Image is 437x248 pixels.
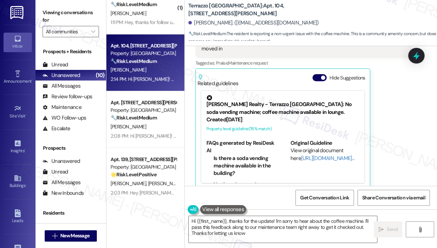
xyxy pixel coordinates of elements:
[43,189,84,197] div: New Inbounds
[111,99,176,106] div: Apt. [STREET_ADDRESS][PERSON_NAME]
[214,155,275,177] li: Is there a soda vending machine available in the building?
[43,93,92,100] div: Review follow-ups
[35,48,106,55] div: Prospects + Residents
[111,106,176,114] div: Property: [GEOGRAPHIC_DATA]
[24,147,26,152] span: •
[111,163,176,171] div: Property: [GEOGRAPHIC_DATA]
[111,123,146,130] span: [PERSON_NAME]
[60,232,89,239] span: New Message
[4,33,32,52] a: Inbox
[188,30,437,45] span: : The resident is reporting a non-urgent issue with the coffee machine. This is a community ameni...
[214,181,275,204] li: No, there is no soda vending machine available at this time.
[111,42,176,50] div: Apt. 104, [STREET_ADDRESS][PERSON_NAME]
[374,221,402,237] button: Send
[301,155,355,162] a: [URL][DOMAIN_NAME]…
[4,137,32,156] a: Insights •
[111,156,176,163] div: Apt. 139, [STREET_ADDRESS][PERSON_NAME]
[43,82,81,90] div: All Messages
[43,168,68,176] div: Unread
[43,7,99,26] label: Viewing conversations for
[195,58,412,68] div: Tagged as:
[206,116,359,123] div: Created [DATE]
[111,58,157,64] strong: 🔧 Risk Level: Medium
[43,61,68,68] div: Unread
[111,1,157,7] strong: 🔧 Risk Level: Medium
[189,216,377,243] textarea: Hi {{first_name}}, thanks for the update! I'm sorry to hear about the coffee machine. I'll pass t...
[43,114,86,122] div: WO Follow-ups
[188,31,226,37] strong: 🔧 Risk Level: Medium
[198,74,239,87] div: Related guidelines
[378,227,384,232] i: 
[43,72,80,79] div: Unanswered
[46,26,88,37] input: All communities
[45,230,97,242] button: New Message
[91,29,95,34] i: 
[35,209,106,217] div: Residents
[291,147,359,162] div: View original document here
[26,112,27,117] span: •
[52,233,57,239] i: 
[35,144,106,152] div: Prospects
[216,60,228,66] span: Praise ,
[417,227,423,232] i: 
[111,180,148,187] span: [PERSON_NAME]
[295,190,354,206] button: Get Conversation Link
[43,222,68,230] div: Unread
[111,171,156,178] strong: 🌟 Risk Level: Positive
[188,2,330,17] b: Terrazzo [GEOGRAPHIC_DATA]: Apt. 104, [STREET_ADDRESS][PERSON_NAME]
[330,74,365,82] label: Hide Suggestions
[358,190,430,206] button: Share Conversation via email
[94,70,106,81] div: (10)
[148,180,184,187] span: [PERSON_NAME]
[206,95,359,116] div: [PERSON_NAME] Realty - Terrazzo [GEOGRAPHIC_DATA]: No soda vending machine; coffee machine availa...
[43,158,80,165] div: Unanswered
[300,194,349,202] span: Get Conversation Link
[206,139,275,154] b: FAQs generated by ResiDesk AI
[43,104,82,111] div: Maintenance
[206,125,359,133] div: Property level guideline ( 76 % match)
[4,103,32,122] a: Site Visit •
[4,207,32,226] a: Leads
[43,125,70,132] div: Escalate
[111,67,146,73] span: [PERSON_NAME]
[188,19,319,27] div: [PERSON_NAME]. ([EMAIL_ADDRESS][DOMAIN_NAME])
[111,10,146,16] span: [PERSON_NAME]
[111,115,157,121] strong: 🔧 Risk Level: Medium
[111,50,176,57] div: Property: [GEOGRAPHIC_DATA]
[291,139,332,147] b: Original Guideline
[32,78,33,83] span: •
[111,189,296,196] div: 2:03 PM: Hey [PERSON_NAME] and [PERSON_NAME]! Glad you love the announcement. :)
[10,6,25,19] img: ResiDesk Logo
[43,179,81,186] div: All Messages
[228,60,268,66] span: Maintenance request
[362,194,425,202] span: Share Conversation via email
[4,172,32,191] a: Buildings
[387,226,398,233] span: Send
